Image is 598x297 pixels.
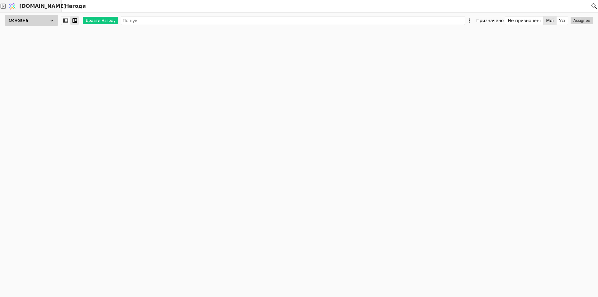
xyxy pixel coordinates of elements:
[543,16,557,25] button: Мої
[79,17,118,24] a: Додати Нагоду
[5,15,58,26] div: Основна
[476,16,504,25] div: Призначено
[19,2,66,10] span: [DOMAIN_NAME]
[121,16,465,25] input: Пошук
[7,0,17,12] img: Logo
[557,16,568,25] button: Усі
[6,0,62,12] a: [DOMAIN_NAME]
[505,16,543,25] button: Не призначені
[571,17,593,24] button: Assignee
[83,17,118,24] button: Додати Нагоду
[62,2,86,10] h2: Нагоди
